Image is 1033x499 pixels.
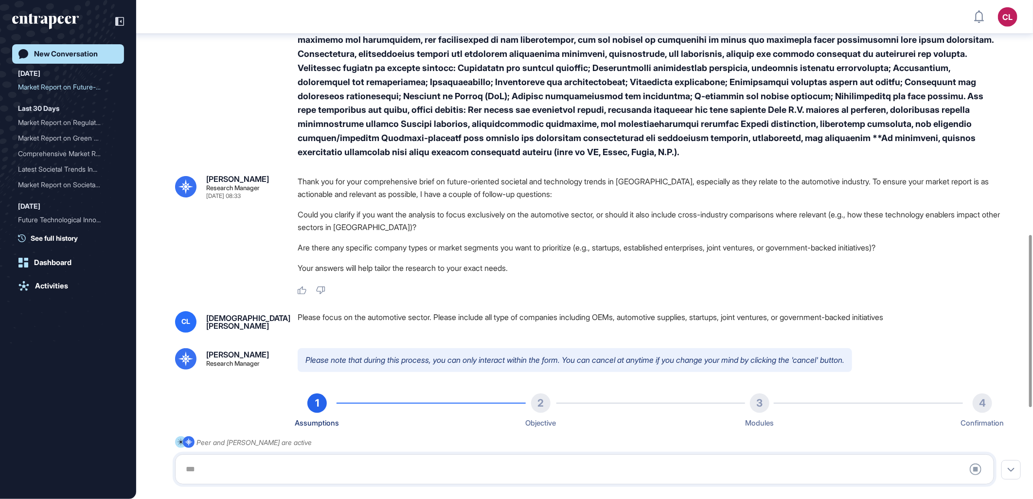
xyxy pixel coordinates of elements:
div: 1 [307,393,327,413]
div: [DATE] 08:33 [206,193,241,199]
div: Last 30 Days [18,103,59,114]
div: Future Technological Inno... [18,212,110,228]
div: Market Report on Societal... [18,177,110,193]
div: Research Manager [206,360,260,367]
div: Confirmation [961,417,1004,429]
div: 3 [750,393,769,413]
div: Latest Societal Trends Influencing the Automotive Industry [18,161,118,177]
div: Comprehensive Market Report on AI Foundation Models Across Major Global Markets [18,146,118,161]
div: Latest Societal Trends In... [18,161,110,177]
div: Market Report on Societal Trends [18,177,118,193]
div: Objective [526,417,556,429]
div: Assumptions [295,417,339,429]
p: Thank you for your comprehensive brief on future-oriented societal and technology trends in [GEOG... [298,175,1002,200]
div: Market Report on Green Software Engineering in Major Regions: USA, Europe, China, India, Japan, a... [18,130,118,146]
div: Modules [745,417,774,429]
div: Please focus on the automotive sector. Please include all type of companies including OEMs, autom... [298,311,1002,333]
a: Dashboard [12,253,124,272]
div: 4 [973,393,992,413]
div: Activities [35,282,68,290]
a: See full history [18,233,124,243]
div: Market Report on Green So... [18,130,110,146]
div: New Conversation [34,50,98,58]
div: 2 [531,393,551,413]
span: See full history [31,233,78,243]
div: Market Report on Regulatory Intelligence Technology: Analysis and Insights for USA, Europe, and C... [18,115,118,130]
div: [DATE] [18,68,40,79]
div: Research Manager [206,185,260,191]
span: CL [181,318,190,325]
p: Your answers will help tailor the research to your exact needs. [298,262,1002,274]
div: Comprehensive Market Repo... [18,146,110,161]
li: Could you clarify if you want the analysis to focus exclusively on the automotive sector, or shou... [298,208,1002,233]
div: [DATE] [18,200,40,212]
button: CL [998,7,1017,27]
div: Market Report on Future-O... [18,79,110,95]
div: Dashboard [34,258,71,267]
div: [PERSON_NAME] [206,175,269,183]
li: Are there any specific company types or market segments you want to prioritize (e.g., startups, e... [298,241,1002,254]
div: [DEMOGRAPHIC_DATA][PERSON_NAME] [206,314,290,330]
p: Please note that during this process, you can only interact within the form. You can cancel at an... [298,348,852,373]
div: [PERSON_NAME] [206,351,269,358]
a: Activities [12,276,124,296]
a: New Conversation [12,44,124,64]
div: Future Technological Innovations in the Automotive Industry by 2035 [18,212,118,228]
div: entrapeer-logo [12,14,79,29]
div: Market Report on Regulato... [18,115,110,130]
div: Market Report on Future-Oriented China: SEEP Trends and Technology Enablers through 2035+ [18,79,118,95]
div: Peer and [PERSON_NAME] are active [197,436,312,448]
